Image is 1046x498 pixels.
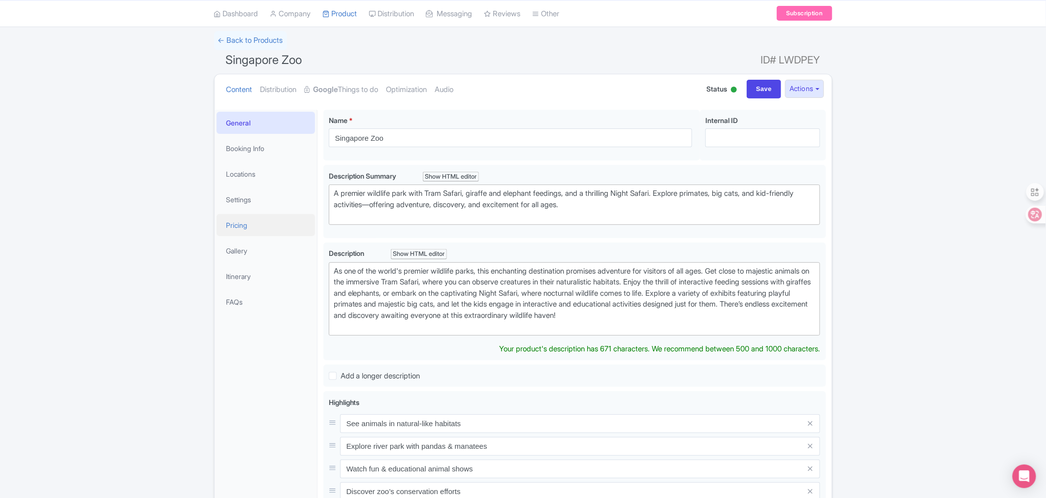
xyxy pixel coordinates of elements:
[499,343,820,355] div: Your product's description has 671 characters. We recommend between 500 and 1000 characters.
[217,163,315,185] a: Locations
[226,74,253,105] a: Content
[423,172,479,182] div: Show HTML editor
[435,74,454,105] a: Audio
[747,80,781,98] input: Save
[706,84,727,94] span: Status
[329,249,366,257] span: Description
[729,83,739,98] div: Active
[329,172,398,180] span: Description Summary
[785,80,824,98] button: Actions
[386,74,427,105] a: Optimization
[217,214,315,236] a: Pricing
[329,398,360,406] span: Highlights
[217,240,315,262] a: Gallery
[341,371,420,380] span: Add a longer description
[329,116,348,124] span: Name
[305,74,379,105] a: GoogleThings to do
[217,291,315,313] a: FAQs
[705,116,738,124] span: Internal ID
[761,50,821,70] span: ID# LWDPEY
[217,265,315,287] a: Itinerary
[1013,465,1036,488] div: Open Intercom Messenger
[217,188,315,211] a: Settings
[260,74,297,105] a: Distribution
[214,31,287,50] a: ← Back to Products
[334,266,816,332] div: As one of the world's premier wildlife parks, this enchanting destination promises adventure for ...
[391,249,447,259] div: Show HTML editor
[226,53,302,67] span: Singapore Zoo
[777,6,832,21] a: Subscription
[334,188,816,221] div: A premier wildlife park with Tram Safari, giraffe and elephant feedings, and a thrilling Night Sa...
[217,137,315,159] a: Booking Info
[314,84,338,95] strong: Google
[217,112,315,134] a: General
